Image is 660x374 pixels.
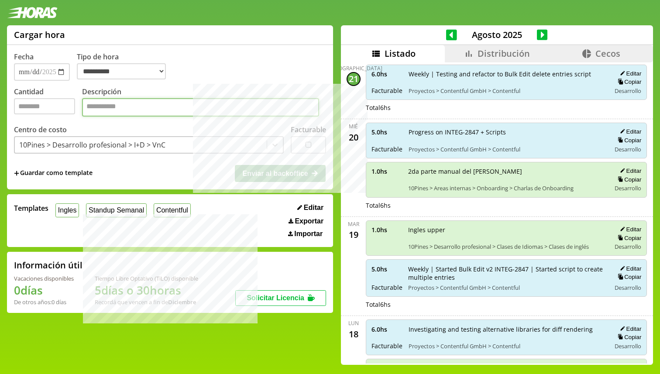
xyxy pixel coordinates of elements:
h1: Cargar hora [14,29,65,41]
div: Tiempo Libre Optativo (TiLO) disponible [95,274,198,282]
span: 2da parte manual del [PERSON_NAME] [408,167,605,175]
span: Investigating and testing alternative libraries for diff rendering [409,325,605,333]
span: Importar [294,230,323,238]
span: Templates [14,203,48,213]
span: 1.0 hs [371,226,402,234]
button: Copiar [615,137,641,144]
button: Exportar [286,217,326,226]
span: Listado [385,48,416,59]
h2: Información útil [14,259,82,271]
label: Tipo de hora [77,52,173,81]
div: mar [348,220,359,228]
span: Distribución [478,48,530,59]
button: Copiar [615,273,641,281]
div: 21 [347,72,361,86]
span: Solicitar Licencia [247,294,304,302]
label: Cantidad [14,87,82,119]
span: +Guardar como template [14,168,93,178]
button: Editar [617,128,641,135]
label: Facturable [291,125,326,134]
button: Editar [617,265,641,272]
button: Solicitar Licencia [235,290,326,306]
div: Vacaciones disponibles [14,274,74,282]
span: Desarrollo [615,284,641,292]
div: 20 [347,130,361,144]
span: Facturable [371,86,402,95]
div: Recordá que vencen a fin de [95,298,198,306]
img: logotipo [7,7,58,18]
span: Facturable [371,145,402,153]
span: Editar [304,204,323,212]
button: Editar [295,203,326,212]
span: Progress on INTEG-2847 + Scripts [409,128,605,136]
div: [DEMOGRAPHIC_DATA] [325,65,382,72]
span: 6.0 hs [371,70,402,78]
span: 10Pines > Areas internas > Onboarding > Charlas de Onboarding [408,184,605,192]
div: scrollable content [341,62,653,364]
div: lun [348,319,359,327]
button: Copiar [615,333,641,341]
span: Facturable [371,283,402,292]
button: Copiar [615,234,641,242]
button: Standup Semanal [86,203,147,217]
span: Desarrollo [615,87,641,95]
div: Total 6 hs [366,201,647,209]
div: Total 6 hs [366,103,647,112]
label: Descripción [82,87,326,119]
h1: 0 días [14,282,74,298]
button: Editar [617,70,641,77]
span: Desarrollo [615,184,641,192]
button: Editar [617,325,641,333]
span: 1.0 hs [371,167,402,175]
select: Tipo de hora [77,63,166,79]
span: Proyectos > Contentful GmbH > Contentful [409,145,605,153]
span: Weekly | Started Bulk Edit v2 INTEG-2847 | Started script to create multiple entries [408,265,605,281]
span: Facturable [371,342,402,350]
div: 18 [347,327,361,341]
button: Ingles [55,203,79,217]
div: mié [349,123,358,130]
textarea: Descripción [82,98,319,117]
span: 6.0 hs [371,325,402,333]
span: Desarrollo [615,243,641,250]
span: Proyectos > Contentful GmbH > Contentful [408,284,605,292]
input: Cantidad [14,98,75,114]
button: Copiar [615,78,641,86]
label: Fecha [14,52,34,62]
label: Centro de costo [14,125,67,134]
span: Desarrollo [615,145,641,153]
h1: 5 días o 30 horas [95,282,198,298]
span: Agosto 2025 [457,29,537,41]
span: Proyectos > Contentful GmbH > Contentful [409,342,605,350]
span: 5.0 hs [371,265,402,273]
div: De otros años: 0 días [14,298,74,306]
span: + [14,168,19,178]
span: Weekly | Testing and refactor to Bulk Edit delete entries script [409,70,605,78]
span: Ingles upper [408,226,605,234]
span: 5.0 hs [371,128,402,136]
div: 19 [347,228,361,242]
span: Desarrollo [615,342,641,350]
button: Editar [617,167,641,175]
button: Contentful [154,203,191,217]
button: Editar [617,226,641,233]
span: Cecos [595,48,620,59]
span: Exportar [295,217,323,225]
div: Total 6 hs [366,300,647,309]
div: 10Pines > Desarrollo profesional > I+D > VnC [19,140,165,150]
b: Diciembre [168,298,196,306]
button: Copiar [615,176,641,183]
span: Proyectos > Contentful GmbH > Contentful [409,87,605,95]
span: 10Pines > Desarrollo profesional > Clases de Idiomas > Clases de inglés [408,243,605,250]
